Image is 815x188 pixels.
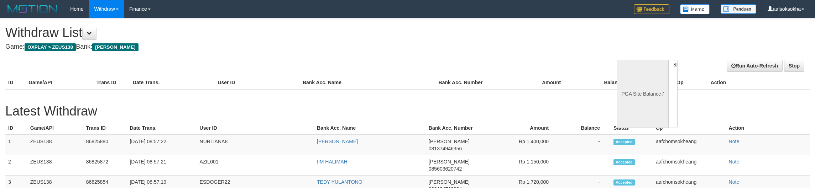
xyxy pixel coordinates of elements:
th: Amount [503,76,571,89]
td: [DATE] 08:57:21 [127,155,197,176]
td: 86825880 [83,135,127,155]
span: [PERSON_NAME] [429,139,470,144]
img: Button%20Memo.svg [680,4,710,14]
span: Accepted [613,139,635,145]
td: aafchomsokheang [653,155,726,176]
th: Bank Acc. Name [314,122,426,135]
a: Stop [784,60,804,72]
h1: Withdraw List [5,26,536,40]
th: Op [653,122,726,135]
th: Game/API [26,76,94,89]
td: 2 [5,155,27,176]
th: Action [708,76,810,89]
td: NURLIANA8 [197,135,314,155]
td: - [559,135,611,155]
td: aafchomsokheang [653,135,726,155]
th: Trans ID [83,122,127,135]
td: 1 [5,135,27,155]
span: [PERSON_NAME] [429,179,470,185]
th: Trans ID [94,76,130,89]
h1: Latest Withdraw [5,104,810,118]
th: Op [674,76,707,89]
img: MOTION_logo.png [5,4,59,14]
td: ZEUS138 [27,135,83,155]
a: Run Auto-Refresh [727,60,783,72]
td: ZEUS138 [27,155,83,176]
span: 081374946356 [429,146,462,151]
th: Game/API [27,122,83,135]
span: Accepted [613,179,635,186]
td: [DATE] 08:57:22 [127,135,197,155]
th: Balance [571,76,634,89]
span: 085603620742 [429,166,462,172]
span: OXPLAY > ZEUS138 [25,43,76,51]
th: User ID [215,76,300,89]
th: Bank Acc. Number [426,122,499,135]
h4: Game: Bank: [5,43,536,50]
th: ID [5,122,27,135]
th: User ID [197,122,314,135]
td: - [559,155,611,176]
a: Note [729,139,740,144]
th: Date Trans. [130,76,215,89]
img: Feedback.jpg [634,4,669,14]
img: panduan.png [721,4,756,14]
td: Rp 1,150,000 [499,155,560,176]
a: Note [729,179,740,185]
th: Bank Acc. Number [436,76,504,89]
th: Balance [559,122,611,135]
th: Action [726,122,810,135]
td: 86825872 [83,155,127,176]
td: Rp 1,400,000 [499,135,560,155]
th: ID [5,76,26,89]
a: [PERSON_NAME] [317,139,358,144]
th: Date Trans. [127,122,197,135]
span: [PERSON_NAME] [429,159,470,165]
th: Bank Acc. Name [300,76,436,89]
th: Status [611,122,653,135]
a: TEDY YULANTONO [317,179,362,185]
td: AZIL001 [197,155,314,176]
a: Note [729,159,740,165]
span: Accepted [613,159,635,165]
th: Amount [499,122,560,135]
div: PGA Site Balance / [617,60,668,128]
a: IIM HALIMAH [317,159,348,165]
span: [PERSON_NAME] [92,43,138,51]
